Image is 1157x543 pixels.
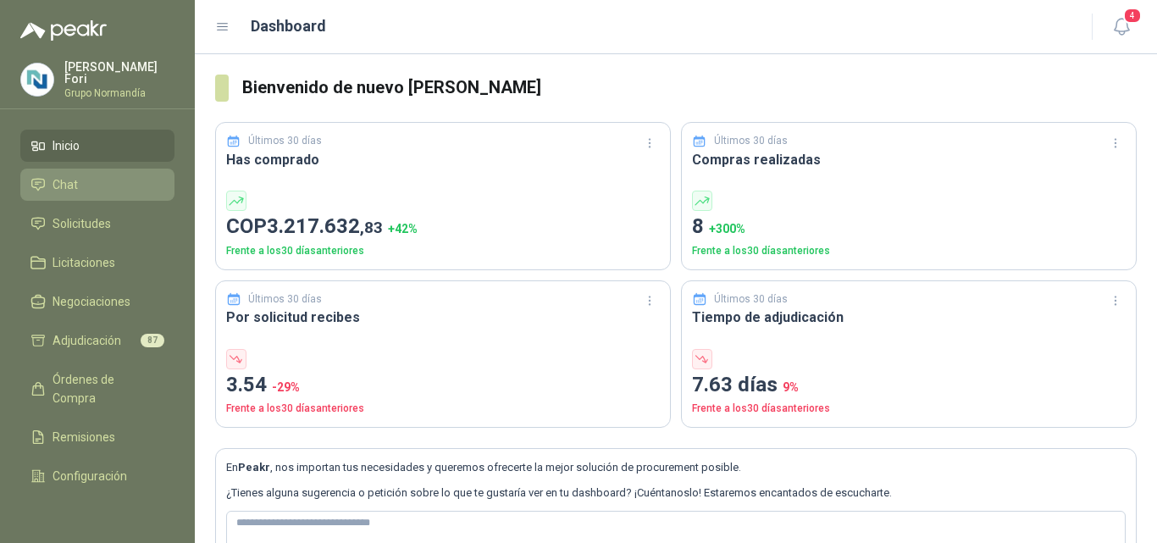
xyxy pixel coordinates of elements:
p: Últimos 30 días [248,133,322,149]
h1: Dashboard [251,14,326,38]
span: -29 % [272,380,300,394]
span: Chat [53,175,78,194]
a: Inicio [20,130,174,162]
a: Solicitudes [20,208,174,240]
p: Últimos 30 días [714,291,788,308]
h3: Bienvenido de nuevo [PERSON_NAME] [242,75,1137,101]
img: Company Logo [21,64,53,96]
p: Últimos 30 días [248,291,322,308]
p: Frente a los 30 días anteriores [692,401,1126,417]
h3: Compras realizadas [692,149,1126,170]
span: Licitaciones [53,253,115,272]
a: Remisiones [20,421,174,453]
button: 4 [1106,12,1137,42]
p: Grupo Normandía [64,88,174,98]
p: 3.54 [226,369,660,402]
span: + 42 % [388,222,418,235]
p: COP [226,211,660,243]
a: Negociaciones [20,285,174,318]
span: 3.217.632 [267,214,383,238]
span: + 300 % [709,222,745,235]
a: Manuales y ayuda [20,499,174,531]
p: ¿Tienes alguna sugerencia o petición sobre lo que te gustaría ver en tu dashboard? ¡Cuéntanoslo! ... [226,485,1126,501]
p: Últimos 30 días [714,133,788,149]
a: Configuración [20,460,174,492]
a: Chat [20,169,174,201]
span: ,83 [360,218,383,237]
a: Adjudicación87 [20,324,174,357]
span: Adjudicación [53,331,121,350]
h3: Tiempo de adjudicación [692,307,1126,328]
p: Frente a los 30 días anteriores [226,243,660,259]
span: Configuración [53,467,127,485]
a: Órdenes de Compra [20,363,174,414]
span: Órdenes de Compra [53,370,158,407]
h3: Por solicitud recibes [226,307,660,328]
span: Remisiones [53,428,115,446]
span: Solicitudes [53,214,111,233]
span: Inicio [53,136,80,155]
span: 9 % [783,380,799,394]
a: Licitaciones [20,247,174,279]
img: Logo peakr [20,20,107,41]
b: Peakr [238,461,270,474]
p: 8 [692,211,1126,243]
span: 4 [1123,8,1142,24]
span: Negociaciones [53,292,130,311]
span: 87 [141,334,164,347]
p: 7.63 días [692,369,1126,402]
h3: Has comprado [226,149,660,170]
p: En , nos importan tus necesidades y queremos ofrecerte la mejor solución de procurement posible. [226,459,1126,476]
p: [PERSON_NAME] Fori [64,61,174,85]
p: Frente a los 30 días anteriores [226,401,660,417]
p: Frente a los 30 días anteriores [692,243,1126,259]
